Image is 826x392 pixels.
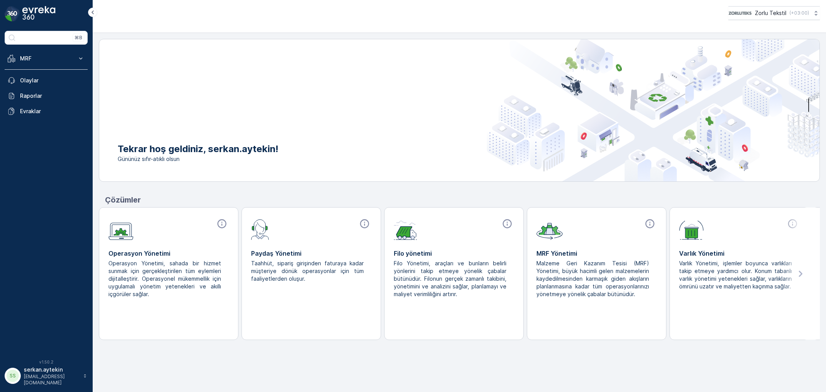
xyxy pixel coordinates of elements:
[679,260,793,290] p: Varlık Yönetimi, işlemler boyunca varlıkları takip etmeye yardımcı olur. Konum tabanlı varlık yön...
[5,6,20,22] img: logo
[394,218,417,240] img: module-icon
[24,374,79,386] p: [EMAIL_ADDRESS][DOMAIN_NAME]
[728,9,752,17] img: 6-1-9-3_wQBzyll.png
[5,73,88,88] a: Olaylar
[118,143,278,155] p: Tekrar hoş geldiniz, serkan.aytekin!
[20,55,72,62] p: MRF
[24,366,79,374] p: serkan.aytekin
[536,260,651,298] p: Malzeme Geri Kazanım Tesisi (MRF) Yönetimi, büyük hacimli gelen malzemelerin kaydedilmesinden kar...
[22,6,55,22] img: logo_dark-DEwI_e13.png
[679,218,704,240] img: module-icon
[108,249,229,258] p: Operasyon Yönetimi
[5,360,88,364] span: v 1.50.2
[20,77,85,84] p: Olaylar
[394,249,514,258] p: Filo yönetimi
[20,92,85,100] p: Raporlar
[394,260,508,298] p: Filo Yönetimi, araçları ve bunların belirli yönlerini takip etmeye yönelik çabalar bütünüdür. Fil...
[728,6,820,20] button: Zorlu Tekstil(+03:00)
[7,370,19,382] div: SS
[487,39,819,181] img: city illustration
[20,107,85,115] p: Evraklar
[679,249,799,258] p: Varlık Yönetimi
[118,155,278,163] span: Gününüz sıfır-atıklı olsun
[108,218,133,240] img: module-icon
[755,9,786,17] p: Zorlu Tekstil
[536,249,657,258] p: MRF Yönetimi
[251,218,269,240] img: module-icon
[536,218,563,240] img: module-icon
[108,260,223,298] p: Operasyon Yönetimi, sahada bir hizmet sunmak için gerçekleştirilen tüm eylemleri dijitalleştirir....
[105,194,820,206] p: Çözümler
[789,10,809,16] p: ( +03:00 )
[5,104,88,119] a: Evraklar
[75,35,82,41] p: ⌘B
[5,88,88,104] a: Raporlar
[5,366,88,386] button: SSserkan.aytekin[EMAIL_ADDRESS][DOMAIN_NAME]
[5,51,88,66] button: MRF
[251,249,371,258] p: Paydaş Yönetimi
[251,260,365,283] p: Taahhüt, sipariş girişinden faturaya kadar müşteriye dönük operasyonlar için tüm faaliyetlerden o...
